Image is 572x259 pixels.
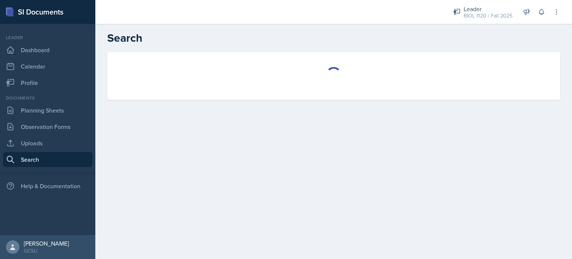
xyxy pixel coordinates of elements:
div: Help & Documentation [3,179,92,193]
a: Profile [3,75,92,90]
a: Search [3,152,92,167]
h2: Search [107,31,560,45]
div: BIOL 1120 / Fall 2025 [464,12,512,20]
div: [PERSON_NAME] [24,240,69,247]
a: Observation Forms [3,119,92,134]
a: Calendar [3,59,92,74]
a: Planning Sheets [3,103,92,118]
div: GCSU [24,247,69,255]
div: Leader [464,4,512,13]
a: Dashboard [3,42,92,57]
div: Leader [3,34,92,41]
div: Documents [3,95,92,101]
a: Uploads [3,136,92,151]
